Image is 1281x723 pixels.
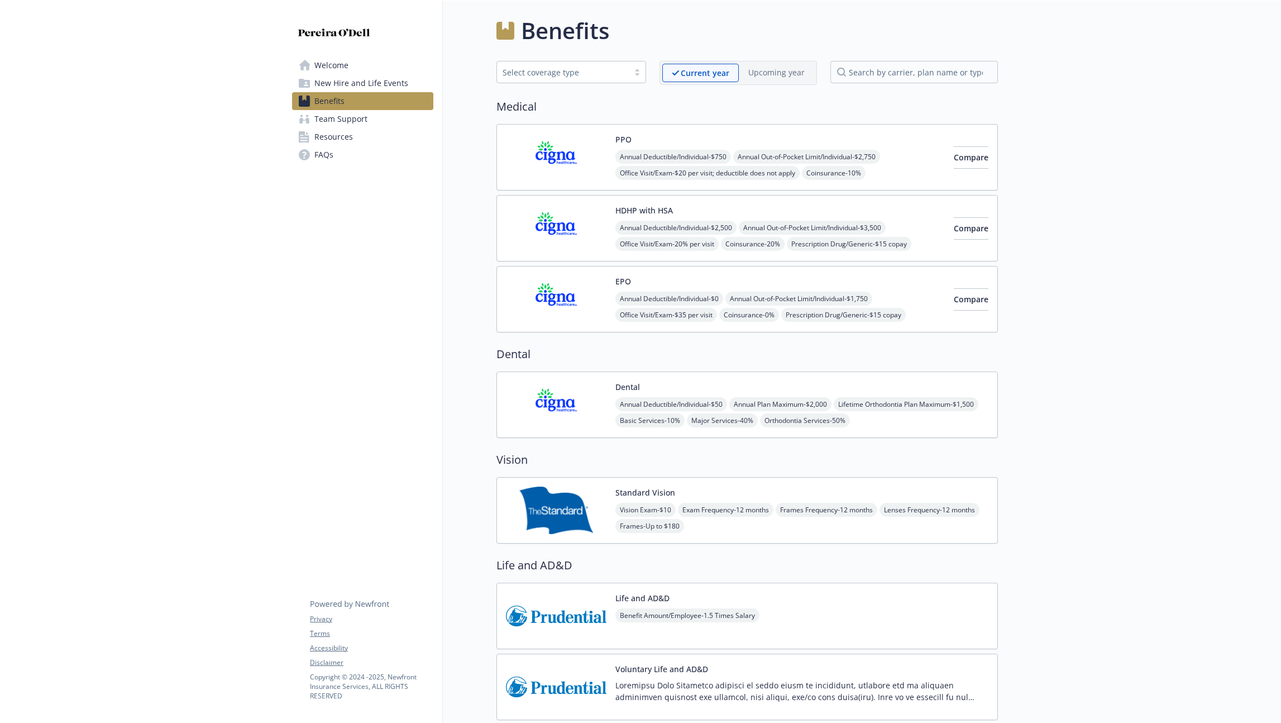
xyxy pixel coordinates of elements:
[314,110,367,128] span: Team Support
[615,166,800,180] span: Office Visit/Exam - $20 per visit; deductible does not apply
[760,413,850,427] span: Orthodontia Services - 50%
[615,275,631,287] button: EPO
[615,134,632,145] button: PPO
[310,658,433,668] a: Disclaimer
[314,74,408,92] span: New Hire and Life Events
[314,128,353,146] span: Resources
[506,663,606,711] img: Prudential Insurance Co of America carrier logo
[725,292,872,306] span: Annual Out-of-Pocket Limit/Individual - $1,750
[880,503,979,517] span: Lenses Frequency - 12 months
[748,66,805,78] p: Upcoming year
[506,275,606,323] img: CIGNA carrier logo
[615,487,675,498] button: Standard Vision
[314,92,345,110] span: Benefits
[681,67,729,79] p: Current year
[506,134,606,181] img: CIGNA carrier logo
[954,294,988,305] span: Compare
[721,237,785,251] span: Coinsurance - 20%
[521,14,609,47] h1: Benefits
[615,519,684,533] span: Frames - Up to $180
[615,397,727,411] span: Annual Deductible/Individual - $50
[954,146,988,169] button: Compare
[496,557,998,574] h2: Life and AD&D
[292,92,433,110] a: Benefits
[506,592,606,640] img: Prudential Insurance Co of America carrier logo
[615,237,719,251] span: Office Visit/Exam - 20% per visit
[615,679,988,703] p: Loremipsu Dolo Sitametco adipisci el seddo eiusm te incididunt, utlabore etd ma aliquaen adminimv...
[954,217,988,240] button: Compare
[615,592,670,604] button: Life and AD&D
[496,98,998,115] h2: Medical
[776,503,877,517] span: Frames Frequency - 12 months
[310,629,433,639] a: Terms
[292,110,433,128] a: Team Support
[292,56,433,74] a: Welcome
[615,150,731,164] span: Annual Deductible/Individual - $750
[739,64,814,82] span: Upcoming year
[506,204,606,252] img: CIGNA carrier logo
[802,166,866,180] span: Coinsurance - 10%
[615,292,723,306] span: Annual Deductible/Individual - $0
[310,643,433,653] a: Accessibility
[830,61,998,83] input: search by carrier, plan name or type
[292,74,433,92] a: New Hire and Life Events
[615,204,673,216] button: HDHP with HSA
[687,413,758,427] span: Major Services - 40%
[678,503,773,517] span: Exam Frequency - 12 months
[506,487,606,534] img: Standard Insurance Company carrier logo
[496,346,998,363] h2: Dental
[733,150,880,164] span: Annual Out-of-Pocket Limit/Individual - $2,750
[314,56,348,74] span: Welcome
[615,381,640,393] button: Dental
[292,146,433,164] a: FAQs
[503,66,623,78] div: Select coverage type
[314,146,333,164] span: FAQs
[615,663,708,675] button: Voluntary Life and AD&D
[954,288,988,311] button: Compare
[615,221,737,235] span: Annual Deductible/Individual - $2,500
[615,413,685,427] span: Basic Services - 10%
[506,381,606,429] img: CIGNA carrier logo
[954,223,988,234] span: Compare
[615,503,676,517] span: Vision Exam - $10
[781,308,906,322] span: Prescription Drug/Generic - $15 copay
[834,397,978,411] span: Lifetime Orthodontia Plan Maximum - $1,500
[615,308,717,322] span: Office Visit/Exam - $35 per visit
[739,221,886,235] span: Annual Out-of-Pocket Limit/Individual - $3,500
[292,128,433,146] a: Resources
[310,614,433,624] a: Privacy
[954,152,988,163] span: Compare
[719,308,779,322] span: Coinsurance - 0%
[729,397,831,411] span: Annual Plan Maximum - $2,000
[496,451,998,468] h2: Vision
[310,672,433,701] p: Copyright © 2024 - 2025 , Newfront Insurance Services, ALL RIGHTS RESERVED
[787,237,911,251] span: Prescription Drug/Generic - $15 copay
[615,608,759,622] span: Benefit Amount/Employee - 1.5 Times Salary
